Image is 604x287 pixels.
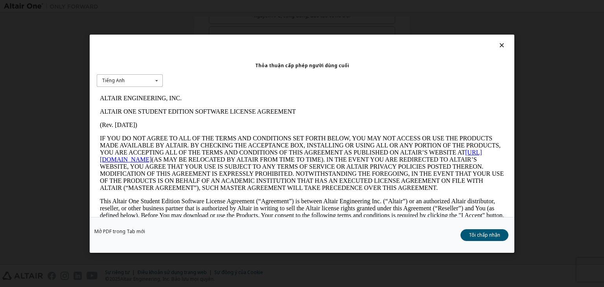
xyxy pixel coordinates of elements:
a: [URL][DOMAIN_NAME] [3,57,385,71]
p: This Altair One Student Edition Software License Agreement (“Agreement”) is between Altair Engine... [3,106,407,134]
font: Tiếng Anh [102,77,125,84]
font: Mở PDF trong Tab mới [94,228,145,235]
p: ALTAIR ONE STUDENT EDITION SOFTWARE LICENSE AGREEMENT [3,17,407,24]
button: Tôi chấp nhận [460,229,508,241]
font: Thỏa thuận cấp phép người dùng cuối [255,62,349,68]
font: Tôi chấp nhận [469,232,500,238]
p: ALTAIR ENGINEERING, INC. [3,3,407,10]
a: Mở PDF trong Tab mới [94,229,145,234]
p: (Rev. [DATE]) [3,30,407,37]
p: IF YOU DO NOT AGREE TO ALL OF THE TERMS AND CONDITIONS SET FORTH BELOW, YOU MAY NOT ACCESS OR USE... [3,43,407,100]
